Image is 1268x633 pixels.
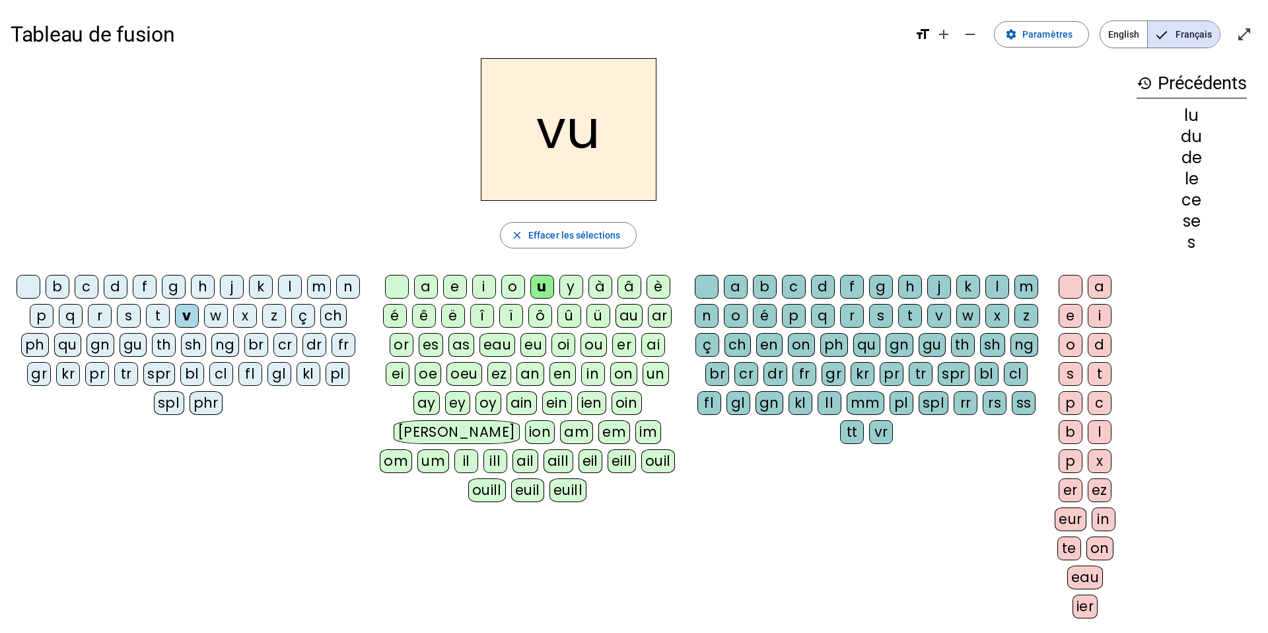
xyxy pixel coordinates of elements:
div: cl [1004,362,1028,386]
mat-icon: settings [1005,28,1017,40]
div: g [162,275,186,299]
mat-icon: format_size [915,26,931,42]
div: em [598,420,630,444]
div: en [549,362,576,386]
div: l [1088,420,1111,444]
div: i [1088,304,1111,328]
div: ey [445,391,470,415]
div: bl [975,362,999,386]
div: t [1088,362,1111,386]
div: d [1088,333,1111,357]
div: kl [297,362,320,386]
div: p [782,304,806,328]
div: d [104,275,127,299]
div: r [88,304,112,328]
div: ein [542,391,572,415]
div: br [705,362,729,386]
span: Français [1148,21,1220,48]
div: ien [577,391,607,415]
div: s [869,304,893,328]
div: c [782,275,806,299]
div: oe [415,362,441,386]
div: é [753,304,777,328]
div: spl [919,391,949,415]
div: ch [724,333,751,357]
div: ay [413,391,440,415]
div: phr [190,391,223,415]
div: um [417,449,449,473]
div: un [643,362,669,386]
div: kr [56,362,80,386]
span: Effacer les sélections [528,227,620,243]
div: on [788,333,815,357]
div: spr [143,362,175,386]
div: oin [612,391,642,415]
div: ë [441,304,465,328]
div: ss [1012,391,1036,415]
div: eil [579,449,603,473]
div: eu [520,333,546,357]
div: à [588,275,612,299]
span: Paramètres [1022,26,1073,42]
div: ez [487,362,511,386]
div: er [1059,478,1082,502]
div: b [46,275,69,299]
div: ng [1010,333,1038,357]
div: s [1137,235,1247,250]
div: s [117,304,141,328]
div: ch [320,304,347,328]
div: ï [499,304,523,328]
div: x [1088,449,1111,473]
div: ouil [641,449,675,473]
div: ô [528,304,552,328]
div: ce [1137,192,1247,208]
div: o [1059,333,1082,357]
div: l [278,275,302,299]
span: English [1100,21,1147,48]
div: l [985,275,1009,299]
div: ill [483,449,507,473]
button: Effacer les sélections [500,222,637,248]
div: spl [154,391,184,415]
div: b [1059,420,1082,444]
div: oi [551,333,575,357]
div: ng [211,333,239,357]
div: a [414,275,438,299]
mat-icon: remove [962,26,978,42]
div: pr [85,362,109,386]
div: am [560,420,593,444]
div: fr [792,362,816,386]
div: f [133,275,157,299]
div: û [557,304,581,328]
div: p [30,304,53,328]
div: r [840,304,864,328]
div: w [956,304,980,328]
div: b [753,275,777,299]
div: q [59,304,83,328]
div: rs [983,391,1006,415]
div: i [472,275,496,299]
div: du [1137,129,1247,145]
div: gu [919,333,946,357]
div: gn [886,333,913,357]
div: br [244,333,268,357]
div: fl [238,362,262,386]
div: î [470,304,494,328]
div: ai [641,333,665,357]
div: fl [697,391,721,415]
div: p [1059,449,1082,473]
div: z [262,304,286,328]
div: le [1137,171,1247,187]
div: de [1137,150,1247,166]
div: gr [822,362,845,386]
div: fr [332,333,355,357]
div: te [1057,537,1081,560]
mat-button-toggle-group: Language selection [1100,20,1220,48]
div: t [146,304,170,328]
div: tr [909,362,933,386]
div: rr [954,391,977,415]
div: en [756,333,783,357]
div: g [869,275,893,299]
div: ph [21,333,49,357]
div: aill [544,449,573,473]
